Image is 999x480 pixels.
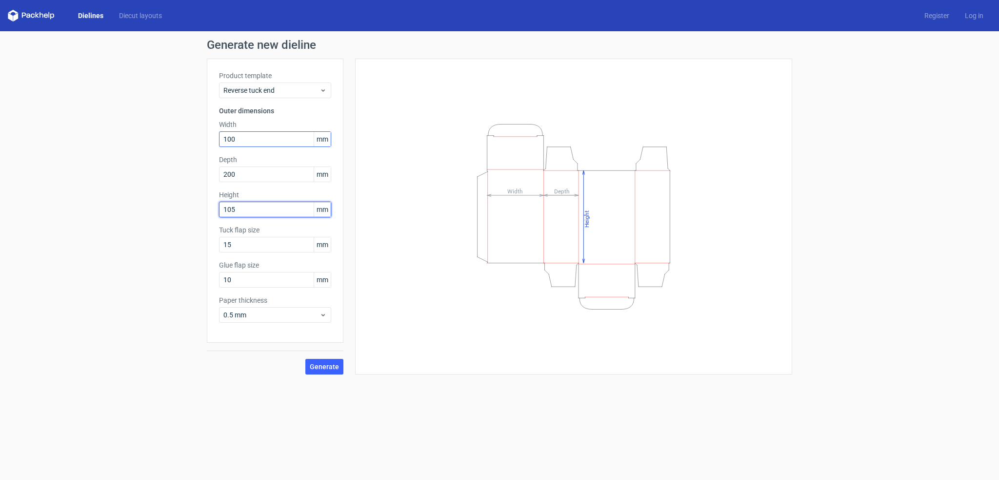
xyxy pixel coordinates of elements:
h1: Generate new dieline [207,39,792,51]
label: Product template [219,71,331,81]
button: Generate [305,359,343,375]
a: Dielines [70,11,111,21]
span: mm [314,167,331,182]
tspan: Depth [554,188,570,194]
span: Generate [310,363,339,370]
span: 0.5 mm [223,310,320,320]
span: mm [314,202,331,217]
tspan: Width [507,188,523,194]
label: Depth [219,155,331,165]
label: Height [219,190,331,200]
span: mm [314,272,331,287]
h3: Outer dimensions [219,106,331,116]
label: Width [219,120,331,129]
label: Glue flap size [219,260,331,270]
a: Log in [957,11,991,21]
tspan: Height [583,210,590,227]
span: mm [314,132,331,146]
a: Diecut layouts [111,11,170,21]
span: Reverse tuck end [223,85,320,95]
span: mm [314,237,331,252]
label: Paper thickness [219,295,331,305]
label: Tuck flap size [219,225,331,235]
a: Register [917,11,957,21]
